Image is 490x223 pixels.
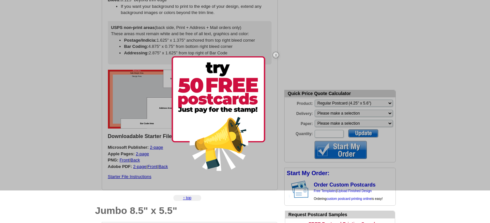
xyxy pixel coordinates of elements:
[337,189,372,193] a: Upload Finished Design
[183,196,191,200] a: ↑ top
[360,72,490,223] iframe: LiveChat chat widget
[171,56,265,171] img: 50free.png
[95,206,278,216] h1: Jumbo 8.5" x 5.5"
[326,197,371,201] a: custom postcard printing online
[314,189,336,193] a: Free Templates
[266,46,285,64] img: closebutton.png
[289,211,395,218] div: Request Postcard Samples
